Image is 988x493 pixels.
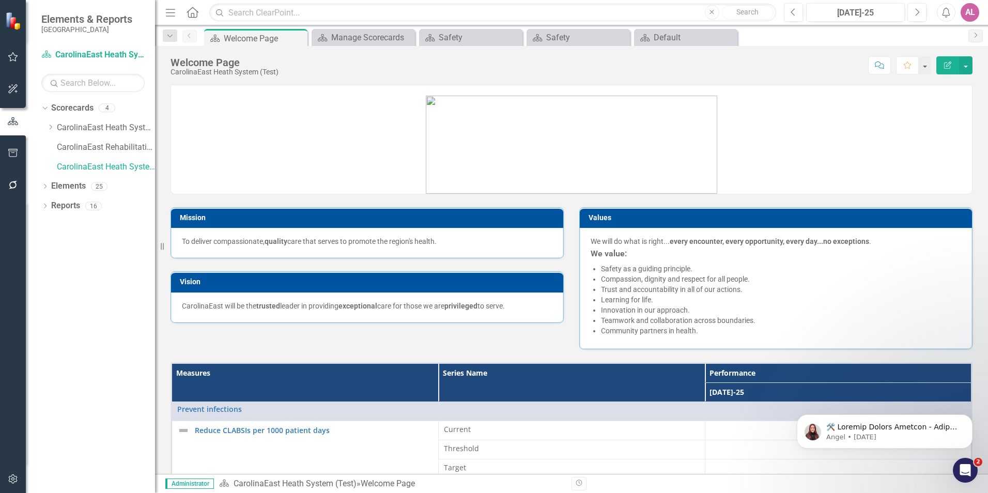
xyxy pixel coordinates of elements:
[57,122,155,134] a: CarolinaEast Heath System
[444,443,700,454] span: Threshold
[314,31,412,44] a: Manage Scorecards
[172,402,971,421] td: Double-Click to Edit Right Click for Context Menu
[41,74,145,92] input: Search Below...
[705,421,971,440] td: Double-Click to Edit
[338,302,377,310] strong: exceptional
[705,459,971,478] td: Double-Click to Edit
[41,25,132,34] small: [GEOGRAPHIC_DATA]
[601,315,961,326] li: Teamwork and collaboration across boundaries.
[601,305,961,315] li: Innovation in our approach.
[99,104,115,113] div: 4
[91,182,107,191] div: 25
[529,31,627,44] a: Safety
[171,68,279,76] div: CarolinaEast Heath System (Test)
[438,421,705,440] td: Double-Click to Edit
[810,7,901,19] div: [DATE]-25
[438,440,705,459] td: Double-Click to Edit
[177,405,966,413] a: Prevent infections
[591,236,961,246] p: We will do what is right... .
[165,479,214,489] span: Administrator
[444,463,700,473] span: Target
[85,202,102,210] div: 16
[219,478,564,490] div: »
[439,31,520,44] div: Safety
[736,8,759,16] span: Search
[5,12,23,30] img: ClearPoint Strategy
[234,479,357,488] a: CarolinaEast Heath System (Test)
[654,31,735,44] div: Default
[51,102,94,114] a: Scorecards
[224,32,305,45] div: Welcome Page
[361,479,415,488] div: Welcome Page
[182,236,552,246] p: To deliver compassionate, care that serves to promote the region's health.
[601,326,961,336] li: Community partners in health.
[601,274,961,284] li: Compassion, dignity and respect for all people.
[601,284,961,295] li: Trust and accountability in all of our actions.
[171,57,279,68] div: Welcome Page
[591,249,961,258] h3: We value:
[705,440,971,459] td: Double-Click to Edit
[637,31,735,44] a: Default
[256,302,280,310] strong: trusted
[806,3,905,22] button: [DATE]-25
[209,4,776,22] input: Search ClearPoint...
[51,180,86,192] a: Elements
[57,142,155,153] a: CarolinaEast Rehabilitation
[589,214,967,222] h3: Values
[41,49,145,61] a: CarolinaEast Heath System (Test)
[41,13,132,25] span: Elements & Reports
[422,31,520,44] a: Safety
[781,393,988,465] iframe: Intercom notifications message
[51,200,80,212] a: Reports
[182,301,552,311] p: CarolinaEast will be the leader in providing care for those we are to serve.
[670,237,869,245] strong: every encounter, every opportunity, every day...no exceptions
[722,5,774,20] button: Search
[426,96,717,194] img: mceclip1.png
[177,424,190,437] img: Not Defined
[331,31,412,44] div: Manage Scorecards
[974,458,982,466] span: 2
[438,459,705,478] td: Double-Click to Edit
[444,302,477,310] strong: privileged
[57,161,155,173] a: CarolinaEast Heath System (Test)
[180,214,558,222] h3: Mission
[180,278,558,286] h3: Vision
[546,31,627,44] div: Safety
[601,264,961,274] li: Safety as a guiding principle.
[444,424,700,435] span: Current
[195,426,433,434] a: Reduce CLABSIs per 1000 patient days
[961,3,979,22] button: AL
[265,237,287,245] strong: quality
[601,295,961,305] li: Learning for life.
[953,458,978,483] iframe: Intercom live chat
